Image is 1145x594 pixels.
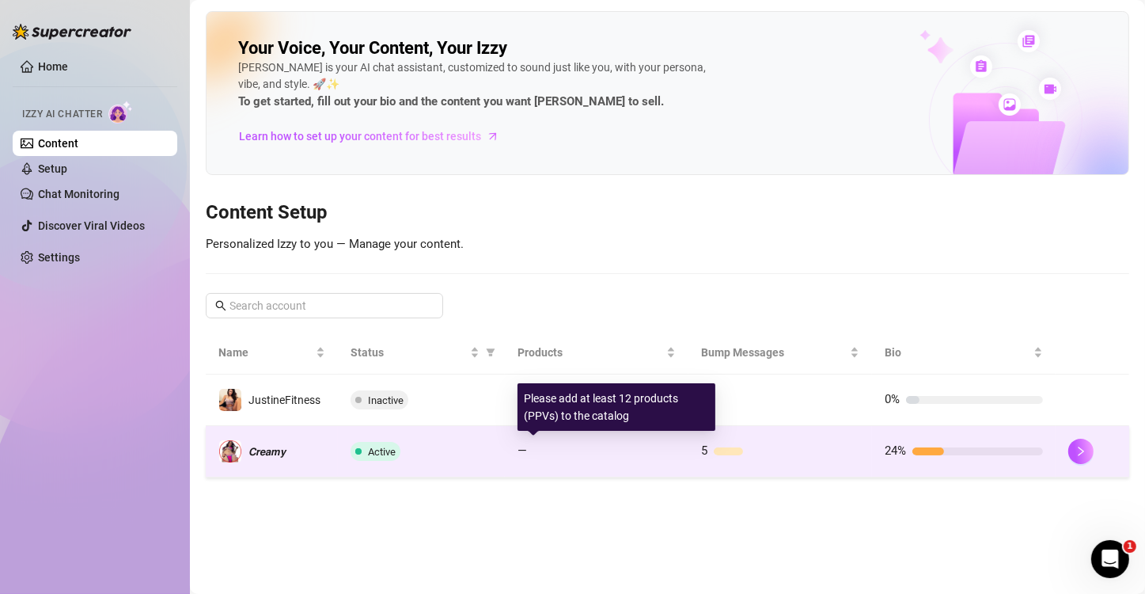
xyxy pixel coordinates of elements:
[38,60,68,73] a: Home
[38,137,78,150] a: Content
[206,331,338,375] th: Name
[13,24,131,40] img: logo-BBDzfeDw.svg
[38,162,67,175] a: Setup
[1075,446,1086,457] span: right
[518,383,715,431] div: Please add at least 12 products (PPVs) to the catalog
[885,392,900,406] span: 0%
[215,300,226,311] span: search
[688,331,872,375] th: Bump Messages
[206,200,1129,226] h3: Content Setup
[38,251,80,264] a: Settings
[238,37,507,59] h2: Your Voice, Your Content, Your Izzy
[108,101,133,124] img: AI Chatter
[368,446,396,458] span: Active
[238,94,664,109] strong: To get started, fill out your bio and the content you want [PERSON_NAME] to sell.
[248,394,320,406] span: JustineFitness
[1091,540,1129,578] iframe: Intercom live chat
[885,344,1030,361] span: Bio
[483,341,499,364] span: filter
[22,107,102,122] span: Izzy AI Chatter
[218,344,313,361] span: Name
[206,237,464,251] span: Personalized Izzy to you — Manage your content.
[1124,540,1136,553] span: 1
[701,344,847,361] span: Bump Messages
[38,188,119,200] a: Chat Monitoring
[338,331,505,375] th: Status
[883,13,1128,174] img: ai-chatter-content-library-cLFOSyPT.png
[701,444,707,458] span: 5
[238,124,511,149] a: Learn how to set up your content for best results
[485,128,501,144] span: arrow-right
[872,331,1056,375] th: Bio
[1068,439,1094,464] button: right
[239,128,481,145] span: Learn how to set up your content for best results
[248,445,286,458] span: 𝘾𝙧𝙚𝙖𝙢𝙮
[229,297,421,314] input: Search account
[38,219,145,232] a: Discover Viral Videos
[219,440,241,463] img: 𝘾𝙧𝙚𝙖𝙢𝙮
[885,444,906,458] span: 24%
[518,444,527,458] span: —
[219,389,241,411] img: JustineFitness
[238,59,713,112] div: [PERSON_NAME] is your AI chat assistant, customized to sound just like you, with your persona, vi...
[351,344,467,361] span: Status
[486,348,495,357] span: filter
[518,344,663,361] span: Products
[505,331,688,375] th: Products
[368,394,404,406] span: Inactive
